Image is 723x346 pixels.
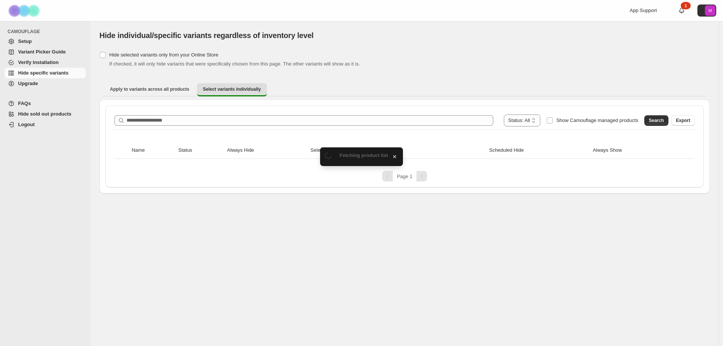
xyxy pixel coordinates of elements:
div: Select variants individually [99,99,710,194]
span: Hide selected variants only from your Online Store [109,52,218,58]
button: Select variants individually [197,83,267,96]
img: Camouflage [6,0,44,21]
span: Logout [18,122,35,127]
th: Scheduled Hide [487,142,590,159]
span: Show Camouflage managed products [556,117,638,123]
span: Search [649,117,664,123]
a: Hide sold out products [5,109,86,119]
span: App Support [630,8,657,13]
a: Hide specific variants [5,68,86,78]
button: Apply to variants across all products [104,83,195,95]
a: Variant Picker Guide [5,47,86,57]
span: Page 1 [397,174,412,179]
span: Setup [18,38,32,44]
span: Verify Installation [18,59,59,65]
a: Upgrade [5,78,86,89]
span: Fetching product list [340,152,388,158]
button: Export [671,115,695,126]
a: FAQs [5,98,86,109]
a: 1 [678,7,685,14]
button: Avatar with initials M [697,5,716,17]
th: Name [130,142,176,159]
a: Logout [5,119,86,130]
button: Search [644,115,668,126]
span: Apply to variants across all products [110,86,189,92]
th: Status [176,142,225,159]
span: Upgrade [18,81,38,86]
span: Hide sold out products [18,111,72,117]
text: M [708,8,712,13]
a: Verify Installation [5,57,86,68]
th: Always Show [590,142,680,159]
span: FAQs [18,101,31,106]
th: Always Hide [225,142,308,159]
span: CAMOUFLAGE [8,29,87,35]
span: Hide individual/specific variants regardless of inventory level [99,31,314,40]
span: Variant Picker Guide [18,49,66,55]
nav: Pagination [111,171,698,181]
th: Selected/Excluded Countries [308,142,487,159]
span: Avatar with initials M [705,5,715,16]
span: Select variants individually [203,86,261,92]
a: Setup [5,36,86,47]
span: Export [676,117,690,123]
span: Hide specific variants [18,70,69,76]
div: 1 [681,2,691,9]
span: If checked, it will only hide variants that were specifically chosen from this page. The other va... [109,61,360,67]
